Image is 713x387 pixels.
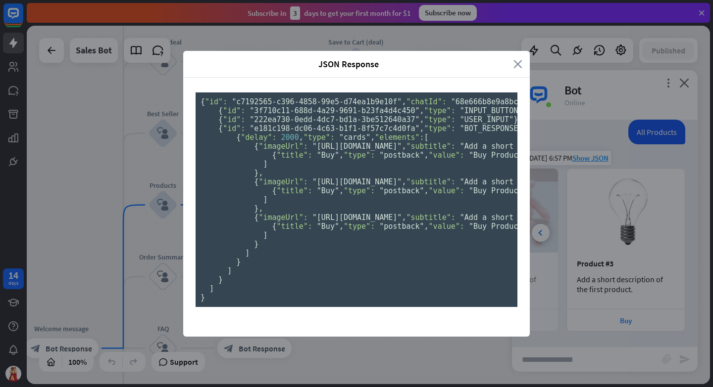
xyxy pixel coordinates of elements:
span: "title": [277,151,312,160]
span: "imageUrl": [258,177,307,186]
span: "type": [424,124,456,133]
span: "id": [205,97,227,106]
span: "Buy Product #2" [469,186,541,195]
span: "value": [429,186,464,195]
button: Open LiveChat chat widget [8,4,38,34]
span: "postback" [379,151,424,160]
span: "Buy" [317,151,339,160]
span: "Add a short description of the first product." [460,177,670,186]
span: "postback" [379,222,424,231]
span: "e181c198-dc06-4c63-b1f1-8f57c7c4d0fa" [250,124,419,133]
span: "Buy" [317,222,339,231]
span: "imageUrl": [258,142,307,151]
span: "postback" [379,186,424,195]
span: "type": [344,151,375,160]
span: "value": [429,151,464,160]
span: "type": [344,186,375,195]
span: "type": [424,106,456,115]
span: "Buy Product #3" [469,222,541,231]
span: "Add a short description of the first product." [460,213,670,222]
span: "3f710c11-688d-4a29-9691-b23fa4d4c450" [250,106,419,115]
span: "elements": [375,133,424,142]
i: close [513,58,522,70]
pre: { , , , , , , , {}, [ , , , ], [ { , , , , , , }, { , }, { , , [ { , , [ { , , , [ { , , , } ] },... [196,92,517,307]
span: "Add a short description of the first product." [460,142,670,151]
span: "id": [223,106,245,115]
span: "imageUrl": [258,213,307,222]
span: "subtitle": [406,142,455,151]
span: "subtitle": [406,213,455,222]
span: "[URL][DOMAIN_NAME]" [312,142,402,151]
span: JSON Response [191,58,506,70]
span: "68e666b8e9a8bc000726fd60" [451,97,567,106]
span: "[URL][DOMAIN_NAME]" [312,177,402,186]
span: "delay": [241,133,276,142]
span: "type": [424,115,456,124]
span: "title": [277,186,312,195]
span: "222ea730-0edd-4dc7-bd1a-3be512640a37" [250,115,419,124]
span: "type": [344,222,375,231]
span: "id": [223,124,245,133]
span: "USER_INPUT" [460,115,513,124]
span: "[URL][DOMAIN_NAME]" [312,213,402,222]
span: "cards" [339,133,370,142]
span: "Buy Product #1" [469,151,541,160]
span: "INPUT_BUTTON_GOTO" [460,106,545,115]
span: 2000 [281,133,299,142]
span: "type": [304,133,335,142]
span: "title": [277,222,312,231]
span: "id": [223,115,245,124]
span: "Buy" [317,186,339,195]
span: "subtitle": [406,177,455,186]
span: "BOT_RESPONSE" [460,124,522,133]
span: "c7192565-c396-4858-99e5-d74ea1b9e10f" [232,97,402,106]
span: "chatId": [406,97,446,106]
span: "value": [429,222,464,231]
